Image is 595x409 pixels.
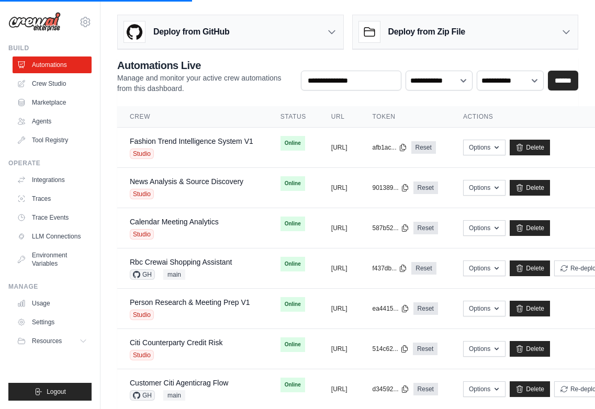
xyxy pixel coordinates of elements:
button: afb1ac... [373,143,407,152]
a: Agents [13,113,92,130]
a: Citi Counterparty Credit Risk [130,338,222,347]
button: Options [463,140,506,155]
button: Options [463,381,506,397]
th: Token [360,106,451,128]
a: Reset [413,222,438,234]
h3: Deploy from GitHub [153,26,229,38]
button: d34592... [373,385,409,393]
button: Options [463,301,506,316]
th: Status [268,106,319,128]
a: Usage [13,295,92,312]
button: Options [463,260,506,276]
a: LLM Connections [13,228,92,245]
img: GitHub Logo [124,21,145,42]
a: Reset [413,383,438,395]
div: Manage [8,282,92,291]
button: Options [463,341,506,357]
span: Logout [47,388,66,396]
a: Reset [411,262,436,275]
a: Trace Events [13,209,92,226]
span: GH [130,390,155,401]
div: Operate [8,159,92,167]
h3: Deploy from Zip File [388,26,465,38]
span: Online [280,136,305,151]
span: Studio [130,149,154,159]
button: 901389... [373,184,409,192]
a: Environment Variables [13,247,92,272]
button: f437db... [373,264,408,272]
a: Delete [510,140,550,155]
span: Resources [32,337,62,345]
span: Online [280,217,305,231]
a: Settings [13,314,92,331]
span: main [163,269,185,280]
span: Online [280,337,305,352]
span: GH [130,269,155,280]
a: Fashion Trend Intelligence System V1 [130,137,253,145]
span: Studio [130,229,154,240]
span: Online [280,297,305,312]
a: Delete [510,341,550,357]
a: Rbc Crewai Shopping Assistant [130,258,232,266]
a: Delete [510,220,550,236]
button: Options [463,180,506,196]
p: Manage and monitor your active crew automations from this dashboard. [117,73,293,94]
h2: Automations Live [117,58,293,73]
a: Reset [413,343,437,355]
div: Build [8,44,92,52]
iframe: Chat Widget [543,359,595,409]
button: ea4415... [373,304,409,313]
a: Traces [13,190,92,207]
a: Tool Registry [13,132,92,149]
th: Crew [117,106,268,128]
a: Integrations [13,172,92,188]
span: Studio [130,310,154,320]
th: URL [319,106,360,128]
a: Delete [510,180,550,196]
a: Marketplace [13,94,92,111]
a: Calendar Meeting Analytics [130,218,219,226]
span: Online [280,378,305,392]
span: Studio [130,189,154,199]
img: Logo [8,12,61,32]
button: 587b52... [373,224,409,232]
span: main [163,390,185,401]
a: Delete [510,260,550,276]
span: Studio [130,350,154,360]
button: Resources [13,333,92,349]
a: Customer Citi Agenticrag Flow [130,379,228,387]
a: News Analysis & Source Discovery [130,177,243,186]
a: Reset [413,181,438,194]
a: Person Research & Meeting Prep V1 [130,298,250,306]
button: 514c62... [373,345,409,353]
button: Logout [8,383,92,401]
a: Delete [510,381,550,397]
span: Online [280,176,305,191]
a: Automations [13,56,92,73]
a: Reset [413,302,438,315]
span: Online [280,257,305,271]
a: Crew Studio [13,75,92,92]
button: Options [463,220,506,236]
a: Reset [411,141,436,154]
a: Delete [510,301,550,316]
